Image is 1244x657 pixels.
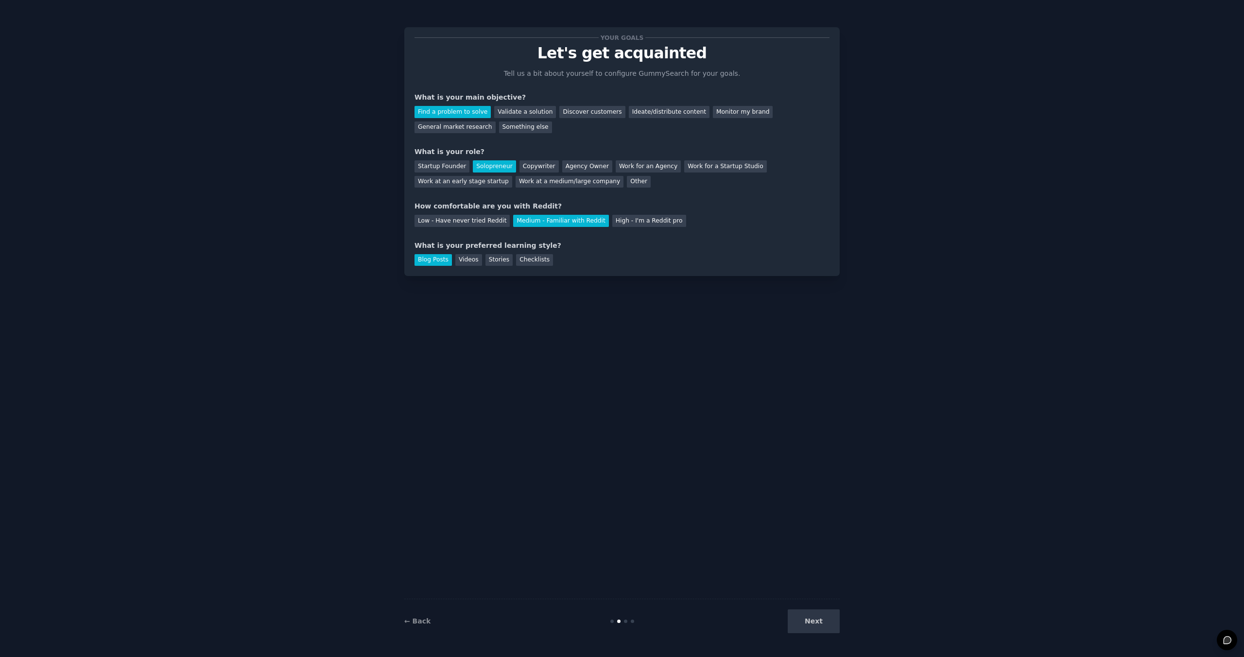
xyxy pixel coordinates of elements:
div: Find a problem to solve [415,106,491,118]
div: How comfortable are you with Reddit? [415,201,829,211]
div: Validate a solution [494,106,556,118]
div: Other [627,176,651,188]
div: Ideate/distribute content [629,106,709,118]
div: Checklists [516,254,553,266]
div: General market research [415,121,496,134]
div: Videos [455,254,482,266]
div: Work at a medium/large company [516,176,623,188]
div: What is your preferred learning style? [415,241,829,251]
p: Let's get acquainted [415,45,829,62]
p: Tell us a bit about yourself to configure GummySearch for your goals. [500,69,744,79]
div: Solopreneur [473,160,516,173]
div: Work at an early stage startup [415,176,512,188]
div: What is your role? [415,147,829,157]
div: Medium - Familiar with Reddit [513,215,608,227]
div: Blog Posts [415,254,452,266]
div: Something else [499,121,552,134]
div: Agency Owner [562,160,612,173]
div: Copywriter [519,160,559,173]
div: Discover customers [559,106,625,118]
a: ← Back [404,617,431,625]
div: What is your main objective? [415,92,829,103]
div: High - I'm a Reddit pro [612,215,686,227]
div: Stories [485,254,513,266]
span: Your goals [599,33,645,43]
div: Low - Have never tried Reddit [415,215,510,227]
div: Monitor my brand [713,106,773,118]
div: Work for a Startup Studio [684,160,766,173]
div: Startup Founder [415,160,469,173]
div: Work for an Agency [616,160,681,173]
